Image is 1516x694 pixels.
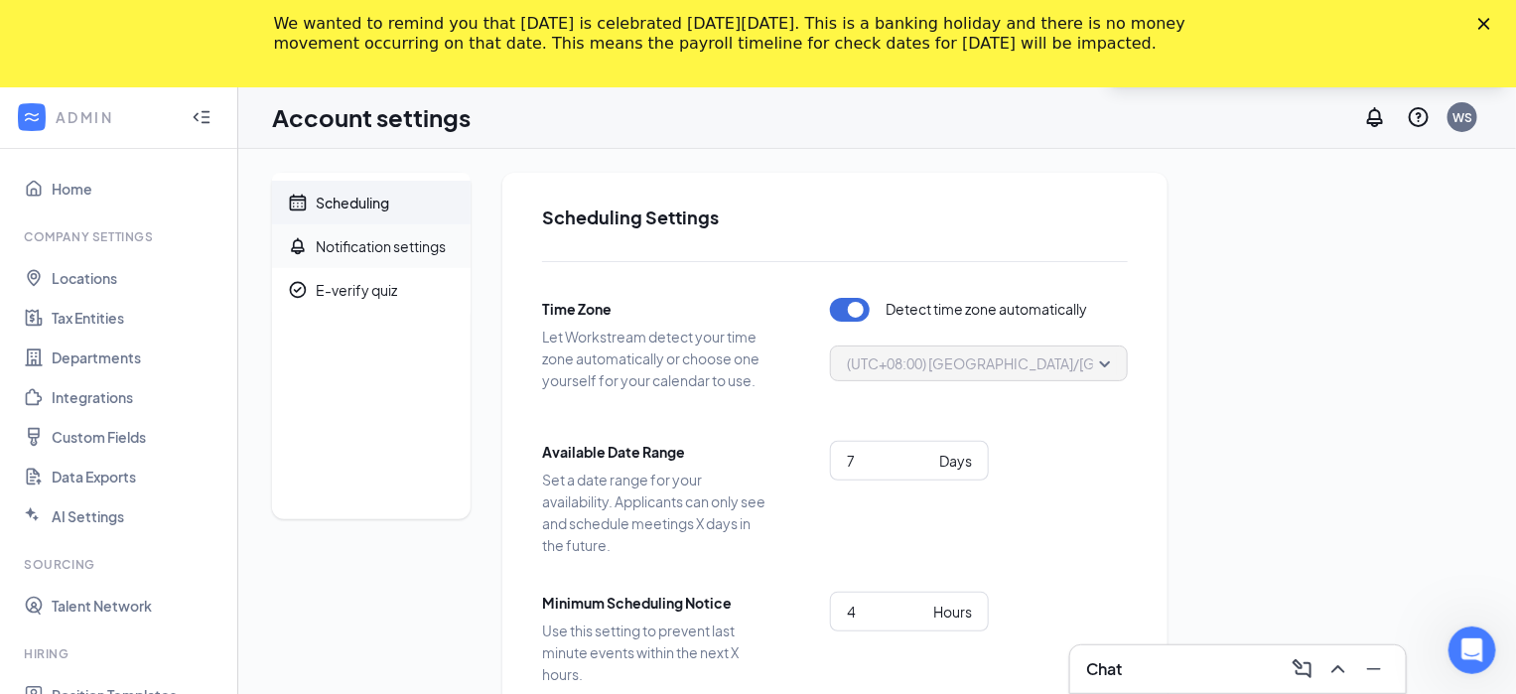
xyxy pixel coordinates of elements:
[542,441,770,463] span: Available Date Range
[52,586,221,625] a: Talent Network
[1478,18,1498,30] div: Close
[542,205,1128,229] h2: Scheduling Settings
[542,298,770,320] span: Time Zone
[24,645,217,662] div: Hiring
[288,236,308,256] svg: Bell
[52,457,221,496] a: Data Exports
[316,236,446,256] div: Notification settings
[1322,653,1354,685] button: ChevronUp
[24,228,217,245] div: Company Settings
[1287,653,1318,685] button: ComposeMessage
[1363,105,1387,129] svg: Notifications
[52,258,221,298] a: Locations
[939,450,972,472] div: Days
[272,268,471,312] a: CheckmarkCircleE-verify quiz
[847,348,1332,378] span: (UTC+08:00) [GEOGRAPHIC_DATA]/[GEOGRAPHIC_DATA] - Philippine Time
[52,377,221,417] a: Integrations
[52,169,221,208] a: Home
[316,193,389,212] div: Scheduling
[52,298,221,338] a: Tax Entities
[542,592,770,614] span: Minimum Scheduling Notice
[1407,105,1431,129] svg: QuestionInfo
[272,100,471,134] h1: Account settings
[56,107,174,127] div: ADMIN
[24,556,217,573] div: Sourcing
[542,620,770,685] span: Use this setting to prevent last minute events within the next X hours.
[886,298,1087,322] span: Detect time zone automatically
[288,280,308,300] svg: CheckmarkCircle
[22,107,42,127] svg: WorkstreamLogo
[1358,653,1390,685] button: Minimize
[192,107,211,127] svg: Collapse
[52,338,221,377] a: Departments
[272,224,471,268] a: BellNotification settings
[542,326,770,391] span: Let Workstream detect your time zone automatically or choose one yourself for your calendar to use.
[52,417,221,457] a: Custom Fields
[1448,626,1496,674] iframe: Intercom live chat
[1086,658,1122,680] h3: Chat
[274,14,1211,54] div: We wanted to remind you that [DATE] is celebrated [DATE][DATE]. This is a banking holiday and the...
[288,193,308,212] svg: Calendar
[933,601,972,623] div: Hours
[1452,109,1472,126] div: WS
[542,469,770,556] span: Set a date range for your availability. Applicants can only see and schedule meetings X days in t...
[1326,657,1350,681] svg: ChevronUp
[272,181,471,224] a: CalendarScheduling
[52,496,221,536] a: AI Settings
[1362,657,1386,681] svg: Minimize
[316,280,397,300] div: E-verify quiz
[1291,657,1314,681] svg: ComposeMessage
